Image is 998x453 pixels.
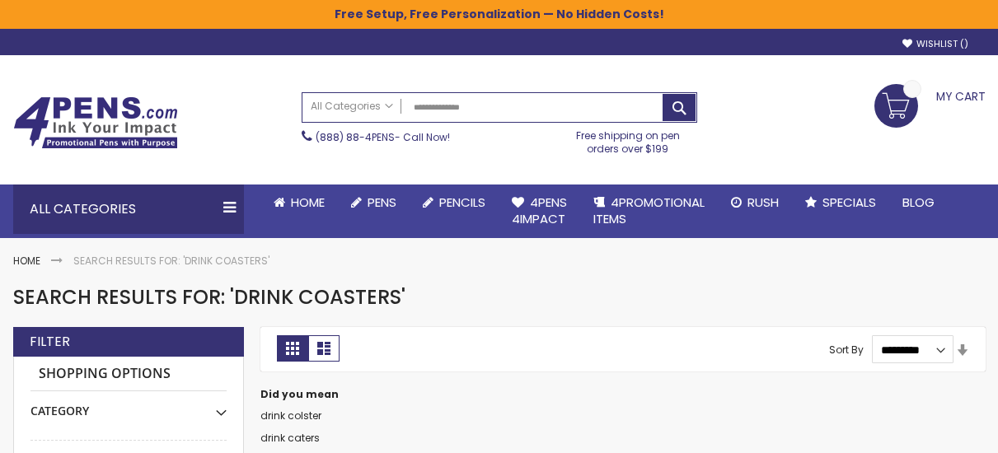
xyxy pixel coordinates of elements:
strong: Shopping Options [30,357,227,392]
a: Pencils [410,184,499,221]
span: Rush [747,194,779,211]
a: Home [260,184,338,221]
strong: Filter [30,333,70,351]
div: Free shipping on pen orders over $199 [559,123,697,156]
a: All Categories [302,93,401,120]
span: Pens [368,194,396,211]
a: Specials [792,184,889,221]
a: drink caters [260,431,320,445]
strong: Grid [277,335,308,362]
span: 4PROMOTIONAL ITEMS [593,194,705,227]
a: Pens [338,184,410,221]
a: 4Pens4impact [499,184,580,238]
span: Blog [902,194,935,211]
a: Blog [889,184,948,221]
dt: Did you mean [260,388,986,401]
div: All Categories [13,184,244,234]
label: Sort By [829,343,864,357]
a: Home [13,254,40,268]
span: All Categories [311,100,393,113]
a: 4PROMOTIONALITEMS [580,184,718,238]
a: Wishlist [902,38,968,50]
span: Home [291,194,325,211]
img: 4Pens Custom Pens and Promotional Products [13,96,178,149]
a: drink colster [260,409,321,423]
span: Pencils [439,194,485,211]
div: Category [30,391,227,419]
a: Rush [718,184,792,221]
span: Specials [822,194,876,211]
a: (888) 88-4PENS [316,130,395,144]
strong: Search results for: 'drink coasters' [73,254,269,268]
span: Search results for: 'drink coasters' [13,283,405,311]
span: - Call Now! [316,130,450,144]
span: 4Pens 4impact [512,194,567,227]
